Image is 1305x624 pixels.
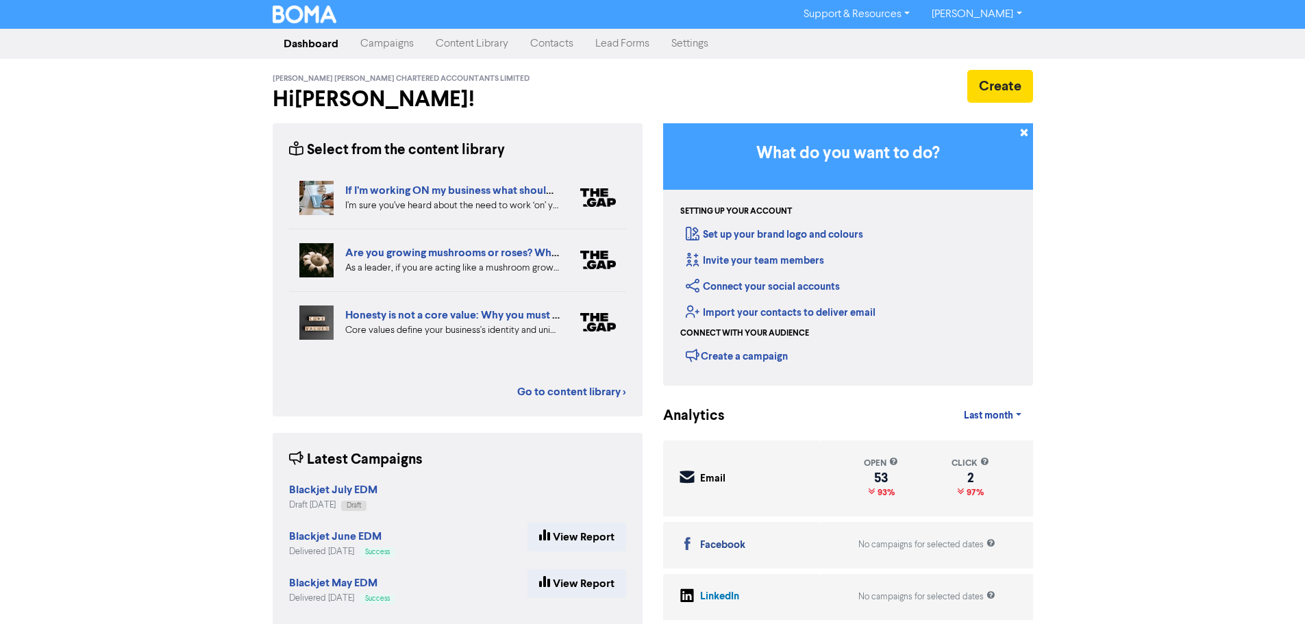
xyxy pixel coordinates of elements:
img: thegap [580,251,616,269]
div: LinkedIn [700,589,739,605]
div: Facebook [700,538,745,553]
div: Email [700,471,725,487]
div: Delivered [DATE] [289,592,395,605]
a: Campaigns [349,30,425,58]
div: Getting Started in BOMA [663,123,1033,386]
div: Setting up your account [680,205,792,218]
img: thegap [580,188,616,207]
span: 97% [964,487,984,498]
a: Dashboard [273,30,349,58]
span: 93% [875,487,895,498]
div: Latest Campaigns [289,449,423,471]
a: Blackjet June EDM [289,532,382,542]
div: Create a campaign [686,345,788,366]
a: Go to content library > [517,384,626,400]
a: If I’m working ON my business what should I be doing? [345,184,608,197]
h3: What do you want to do? [684,144,1012,164]
a: View Report [527,569,626,598]
div: Delivered [DATE] [289,545,395,558]
a: Invite your team members [686,254,824,267]
a: Lead Forms [584,30,660,58]
a: Connect your social accounts [686,280,840,293]
iframe: Chat Widget [1133,476,1305,624]
img: thegap [580,313,616,332]
strong: Blackjet May EDM [289,576,377,590]
img: BOMA Logo [273,5,337,23]
h2: Hi [PERSON_NAME] ! [273,86,643,112]
div: Core values define your business's identity and uniqueness. Focusing on distinct values that refl... [345,323,560,338]
a: Import your contacts to deliver email [686,306,875,319]
span: Last month [964,410,1013,422]
div: 2 [952,473,989,484]
button: Create [967,70,1033,103]
a: Set up your brand logo and colours [686,228,863,241]
span: Success [365,549,390,556]
a: Settings [660,30,719,58]
div: open [864,457,898,470]
a: View Report [527,523,626,551]
div: 53 [864,473,898,484]
div: Connect with your audience [680,327,809,340]
div: As a leader, if you are acting like a mushroom grower you’re unlikely to have a clear plan yourse... [345,261,560,275]
a: Blackjet May EDM [289,578,377,589]
a: Support & Resources [793,3,921,25]
div: No campaigns for selected dates [858,590,995,603]
div: I’m sure you’ve heard about the need to work ‘on’ your business as well as working ‘in’ your busi... [345,199,560,213]
strong: Blackjet June EDM [289,529,382,543]
a: Content Library [425,30,519,58]
span: [PERSON_NAME] [PERSON_NAME] Chartered Accountants Limited [273,74,530,84]
div: click [952,457,989,470]
a: [PERSON_NAME] [921,3,1032,25]
a: Blackjet July EDM [289,485,377,496]
div: Select from the content library [289,140,505,161]
div: Draft [DATE] [289,499,377,512]
span: Draft [347,502,361,509]
div: Analytics [663,405,708,427]
div: No campaigns for selected dates [858,538,995,551]
a: Contacts [519,30,584,58]
span: Success [365,595,390,602]
a: Last month [953,402,1032,429]
a: Are you growing mushrooms or roses? Why you should lead like a gardener, not a grower [345,246,778,260]
a: Honesty is not a core value: Why you must dare to stand out [345,308,636,322]
strong: Blackjet July EDM [289,483,377,497]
